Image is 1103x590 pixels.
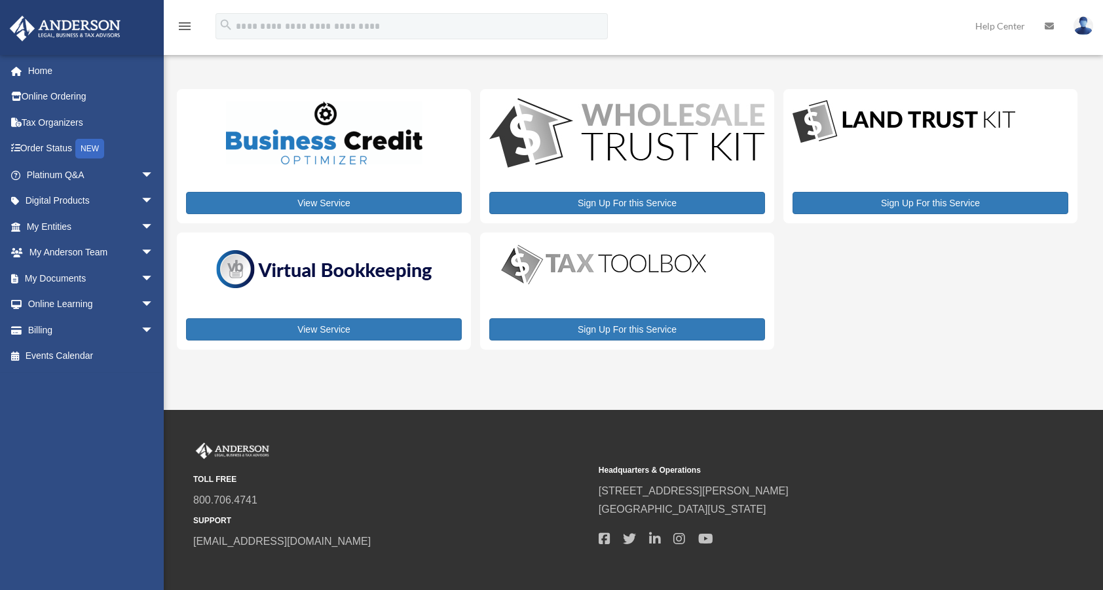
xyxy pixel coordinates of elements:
[141,317,167,344] span: arrow_drop_down
[186,318,462,341] a: View Service
[9,343,174,369] a: Events Calendar
[9,188,167,214] a: Digital Productsarrow_drop_down
[193,473,589,487] small: TOLL FREE
[141,240,167,267] span: arrow_drop_down
[6,16,124,41] img: Anderson Advisors Platinum Portal
[141,265,167,292] span: arrow_drop_down
[9,109,174,136] a: Tax Organizers
[141,291,167,318] span: arrow_drop_down
[9,162,174,188] a: Platinum Q&Aarrow_drop_down
[9,317,174,343] a: Billingarrow_drop_down
[1074,16,1093,35] img: User Pic
[141,213,167,240] span: arrow_drop_down
[9,58,174,84] a: Home
[599,464,995,477] small: Headquarters & Operations
[141,188,167,215] span: arrow_drop_down
[9,213,174,240] a: My Entitiesarrow_drop_down
[489,192,765,214] a: Sign Up For this Service
[75,139,104,158] div: NEW
[177,18,193,34] i: menu
[9,136,174,162] a: Order StatusNEW
[193,443,272,460] img: Anderson Advisors Platinum Portal
[141,162,167,189] span: arrow_drop_down
[193,494,257,506] a: 800.706.4741
[599,504,766,515] a: [GEOGRAPHIC_DATA][US_STATE]
[9,265,174,291] a: My Documentsarrow_drop_down
[489,98,764,171] img: WS-Trust-Kit-lgo-1.jpg
[177,23,193,34] a: menu
[9,291,174,318] a: Online Learningarrow_drop_down
[193,514,589,528] small: SUPPORT
[219,18,233,32] i: search
[9,84,174,110] a: Online Ordering
[793,98,1015,146] img: LandTrust_lgo-1.jpg
[186,192,462,214] a: View Service
[793,192,1068,214] a: Sign Up For this Service
[599,485,789,496] a: [STREET_ADDRESS][PERSON_NAME]
[9,240,174,266] a: My Anderson Teamarrow_drop_down
[193,536,371,547] a: [EMAIL_ADDRESS][DOMAIN_NAME]
[489,318,765,341] a: Sign Up For this Service
[489,242,719,287] img: taxtoolbox_new-1.webp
